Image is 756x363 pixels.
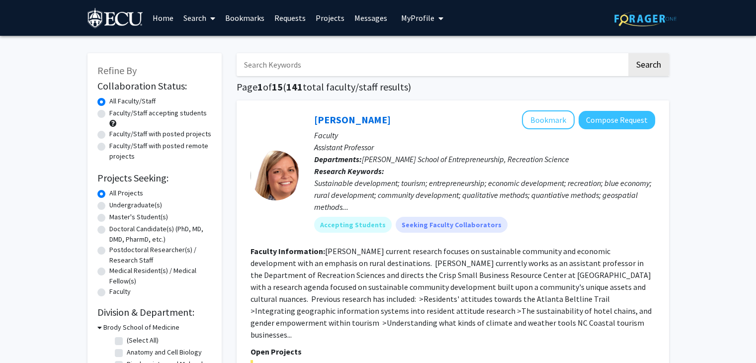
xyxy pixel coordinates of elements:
input: Search Keywords [237,53,627,76]
span: 141 [286,81,303,93]
fg-read-more: [PERSON_NAME] current research focuses on sustainable community and economic development with an ... [251,246,652,340]
h2: Collaboration Status: [97,80,212,92]
img: East Carolina University Logo [87,8,144,30]
button: Compose Request to Emily Yeager [579,111,655,129]
p: Assistant Professor [314,141,655,153]
h1: Page of ( total faculty/staff results) [237,81,669,93]
label: Faculty/Staff accepting students [109,108,207,118]
button: Add Emily Yeager to Bookmarks [522,110,575,129]
img: ForagerOne Logo [614,11,676,26]
label: All Faculty/Staff [109,96,156,106]
a: Projects [311,0,349,35]
mat-chip: Seeking Faculty Collaborators [396,217,507,233]
span: [PERSON_NAME] School of Entrepreneurship, Recreation Science [362,154,569,164]
span: My Profile [401,13,434,23]
button: Search [628,53,669,76]
label: Doctoral Candidate(s) (PhD, MD, DMD, PharmD, etc.) [109,224,212,245]
a: Bookmarks [220,0,269,35]
span: 1 [257,81,263,93]
p: Open Projects [251,346,655,358]
label: Undergraduate(s) [109,200,162,210]
mat-chip: Accepting Students [314,217,392,233]
b: Faculty Information: [251,246,325,256]
label: (Select All) [127,335,159,346]
div: Sustainable development; tourism; entrepreneurship; economic development; recreation; blue econom... [314,177,655,213]
label: Medical Resident(s) / Medical Fellow(s) [109,266,212,286]
span: 15 [272,81,283,93]
label: Faculty [109,286,131,297]
label: Anatomy and Cell Biology [127,347,202,358]
a: Home [148,0,178,35]
label: Master's Student(s) [109,212,168,222]
h3: Brody School of Medicine [103,322,179,333]
a: Messages [349,0,392,35]
span: Refine By [97,64,137,77]
b: Departments: [314,154,362,164]
p: Faculty [314,129,655,141]
b: Research Keywords: [314,166,384,176]
iframe: Chat [7,318,42,356]
label: All Projects [109,188,143,198]
label: Postdoctoral Researcher(s) / Research Staff [109,245,212,266]
a: [PERSON_NAME] [314,113,391,126]
h2: Division & Department: [97,306,212,318]
label: Faculty/Staff with posted remote projects [109,141,212,162]
a: Search [178,0,220,35]
label: Faculty/Staff with posted projects [109,129,211,139]
h2: Projects Seeking: [97,172,212,184]
a: Requests [269,0,311,35]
